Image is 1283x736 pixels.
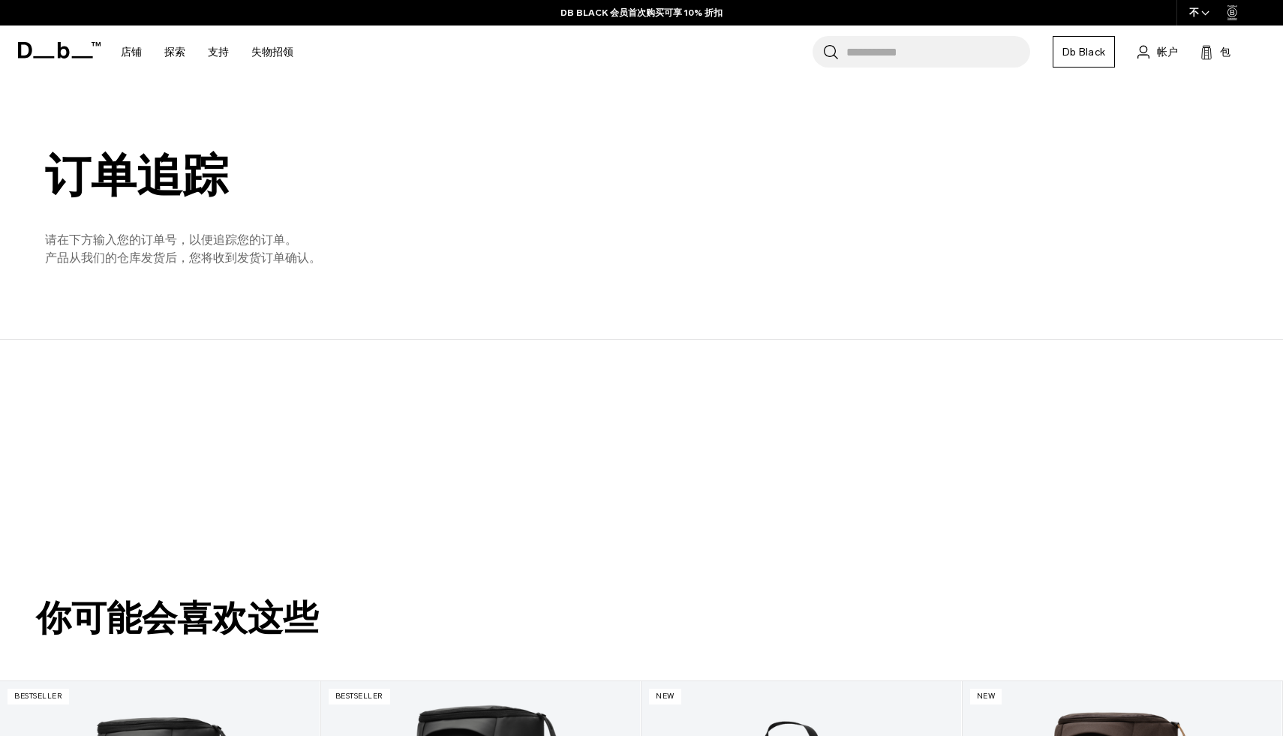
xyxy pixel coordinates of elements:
font: 订单追踪 [45,149,228,203]
font: 帐户 [1157,46,1178,59]
iframe: Ingrid 配送跟踪小部件主 iframe [32,340,482,551]
font: DB BLACK 会员首次购买可享 10% 折扣 [560,8,723,18]
font: 探索 [164,46,185,59]
font: 支持 [208,46,229,59]
a: 失物招领 [251,26,293,79]
a: 帐户 [1137,43,1178,61]
font: 不 [1189,7,1199,18]
p: New [649,689,681,704]
p: Bestseller [8,689,69,704]
a: Db Black [1053,36,1115,68]
button: 包 [1200,43,1230,61]
nav: 主导航 [110,26,305,79]
a: 支持 [208,26,229,79]
a: DB BLACK 会员首次购买可享 10% 折扣 [560,6,723,20]
p: New [970,689,1002,704]
font: 包 [1220,46,1230,59]
font: 请在下方输入您的订单号，以便追踪您的订单。 [45,233,297,247]
a: 店铺 [121,26,142,79]
font: 店铺 [121,46,142,59]
font: Db Black [1062,46,1105,59]
font: 你可能会喜欢这些 [36,597,318,639]
a: 探索 [164,26,185,79]
font: 失物招领 [251,46,293,59]
font: 产品从我们的仓库发货后，您将收到发货订单确认。 [45,251,321,265]
p: Bestseller [329,689,390,704]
